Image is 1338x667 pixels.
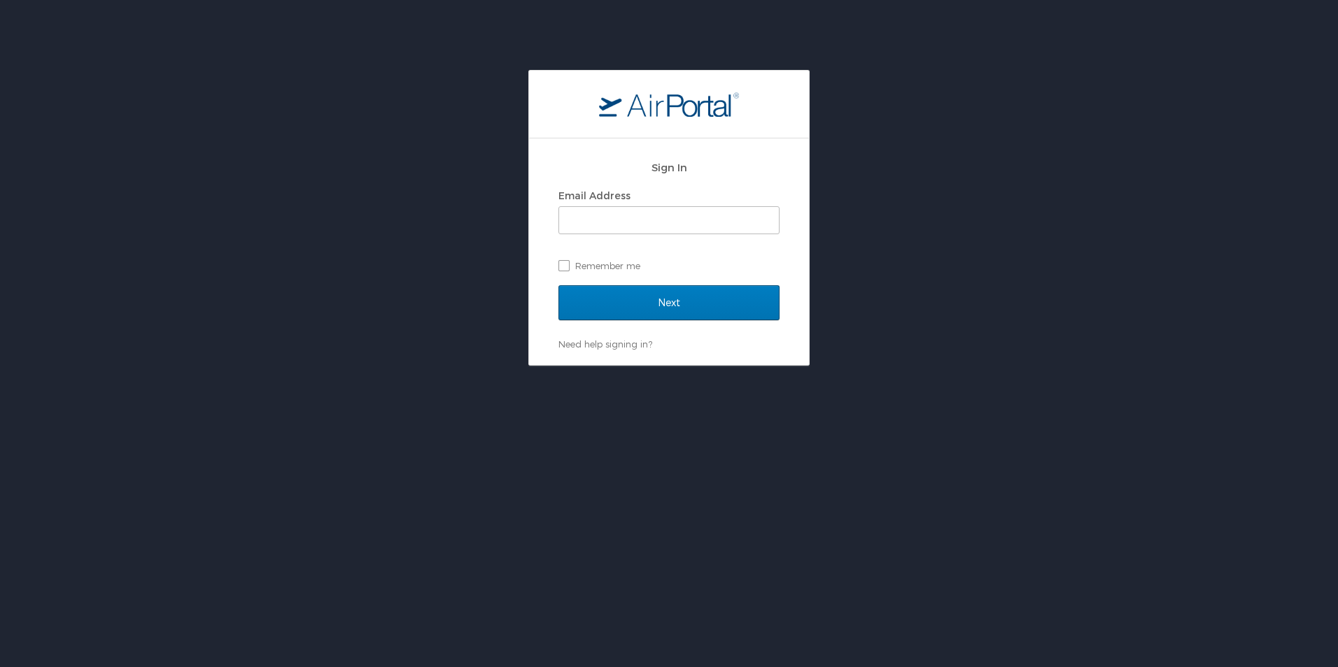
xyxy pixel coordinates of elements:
h2: Sign In [558,159,780,175]
label: Remember me [558,255,780,276]
img: logo [599,92,739,117]
label: Email Address [558,189,631,201]
a: Need help signing in? [558,338,652,350]
input: Next [558,285,780,320]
